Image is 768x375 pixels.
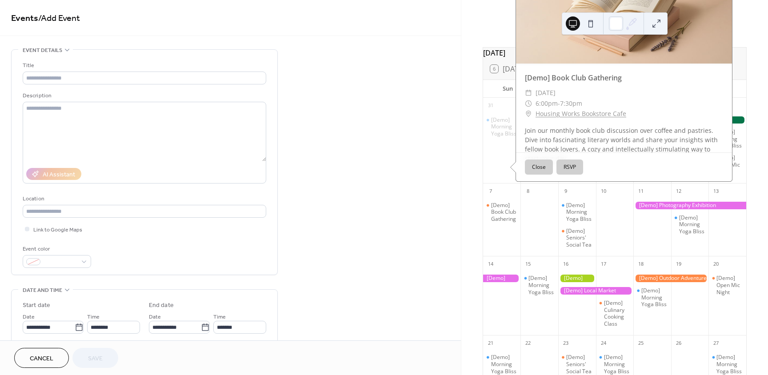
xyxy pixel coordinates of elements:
div: Title [23,61,264,70]
span: Date [23,312,35,322]
div: Location [23,194,264,203]
div: [Demo] Seniors' Social Tea [566,354,592,375]
div: [Demo] Culinary Cooking Class [604,299,630,327]
div: [Demo] Book Club Gathering [516,72,732,83]
div: 15 [523,259,533,269]
div: 18 [636,259,646,269]
div: [DATE] [483,48,746,58]
div: 25 [636,338,646,348]
div: [Demo] Morning Yoga Bliss [483,354,521,375]
span: Event details [23,46,62,55]
div: 13 [711,186,721,196]
div: [Demo] Morning Yoga Bliss [604,354,630,375]
div: 7 [486,186,496,196]
div: 17 [599,259,608,269]
div: 14 [486,259,496,269]
div: [Demo] Photography Exhibition [633,202,746,209]
div: 27 [711,338,721,348]
div: Start date [23,301,50,310]
div: 16 [561,259,571,269]
div: [Demo] Seniors' Social Tea [558,354,596,375]
div: [Demo] Morning Yoga Bliss [566,202,592,223]
div: [Demo] Morning Yoga Bliss [558,202,596,223]
div: [Demo] Book Club Gathering [491,202,517,223]
span: - [558,98,560,109]
div: Description [23,91,264,100]
div: 24 [599,338,608,348]
div: [Demo] Morning Yoga Bliss [633,287,671,308]
div: 10 [599,186,608,196]
span: 6:00pm [536,98,558,109]
span: Link to Google Maps [33,225,82,235]
div: [Demo] Photography Exhibition [483,275,521,282]
div: [Demo] Culinary Cooking Class [596,299,634,327]
div: 11 [636,186,646,196]
div: [Demo] Local Market [558,287,633,295]
button: Cancel [14,348,69,368]
div: [Demo] Morning Yoga Bliss [491,116,517,137]
div: ​ [525,88,532,98]
div: 31 [486,101,496,111]
span: [DATE] [536,88,556,98]
span: Date and time [23,286,62,295]
div: [Demo] Seniors' Social Tea [566,227,592,248]
div: [Demo] Open Mic Night [716,275,743,295]
div: 21 [486,338,496,348]
div: [Demo] Morning Yoga Bliss [520,275,558,295]
div: 8 [523,186,533,196]
div: 9 [561,186,571,196]
div: [Demo] Morning Yoga Bliss [491,354,517,375]
div: Event color [23,244,89,254]
div: [Demo] Morning Yoga Bliss [483,116,521,137]
div: [Demo] Morning Yoga Bliss [679,214,705,235]
div: [Demo] Gardening Workshop [558,275,596,282]
div: [Demo] Morning Yoga Bliss [596,354,634,375]
div: [Demo] Morning Yoga Bliss [671,214,709,235]
div: [Demo] Outdoor Adventure Day [633,275,708,282]
div: 26 [674,338,684,348]
div: [Demo] Morning Yoga Bliss [641,287,668,308]
div: [Demo] Book Club Gathering [483,202,521,223]
div: 12 [674,186,684,196]
span: Date [149,312,161,322]
div: 22 [523,338,533,348]
span: Time [213,312,226,322]
div: ​ [525,108,532,119]
div: Sun [490,80,526,98]
span: 7:30pm [560,98,582,109]
span: Time [87,312,100,322]
a: Events [11,10,38,27]
span: / Add Event [38,10,80,27]
a: Housing Works Bookstore Cafe [536,108,626,119]
button: RSVP [556,160,583,175]
div: [Demo] Morning Yoga Bliss [528,275,555,295]
div: 23 [561,338,571,348]
div: [Demo] Morning Yoga Bliss [708,354,746,375]
div: 20 [711,259,721,269]
div: [Demo] Seniors' Social Tea [558,227,596,248]
div: 19 [674,259,684,269]
div: End date [149,301,174,310]
div: Join our monthly book club discussion over coffee and pastries. Dive into fascinating literary wo... [516,126,732,163]
span: Cancel [30,354,53,363]
div: [Demo] Morning Yoga Bliss [716,354,743,375]
div: ​ [525,98,532,109]
button: Close [525,160,553,175]
div: [Demo] Open Mic Night [708,275,746,295]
